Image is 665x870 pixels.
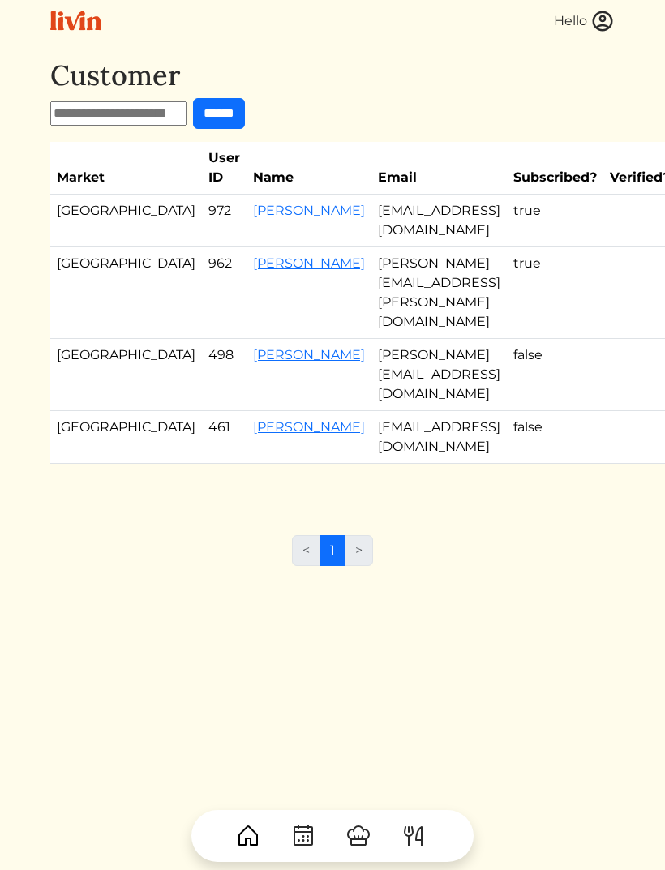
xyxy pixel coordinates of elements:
td: [EMAIL_ADDRESS][DOMAIN_NAME] [371,411,507,464]
img: ChefHat-a374fb509e4f37eb0702ca99f5f64f3b6956810f32a249b33092029f8484b388.svg [345,823,371,849]
th: Subscribed? [507,142,603,195]
img: ForkKnife-55491504ffdb50bab0c1e09e7649658475375261d09fd45db06cec23bce548bf.svg [401,823,427,849]
a: [PERSON_NAME] [253,347,365,362]
img: livin-logo-a0d97d1a881af30f6274990eb6222085a2533c92bbd1e4f22c21b4f0d0e3210c.svg [50,11,101,31]
th: Name [247,142,371,195]
td: [PERSON_NAME][EMAIL_ADDRESS][DOMAIN_NAME] [371,339,507,411]
td: true [507,247,603,339]
a: [PERSON_NAME] [253,203,365,218]
th: Email [371,142,507,195]
a: 1 [320,535,345,566]
h1: Customer [50,58,615,92]
td: [EMAIL_ADDRESS][DOMAIN_NAME] [371,195,507,247]
td: true [507,195,603,247]
img: House-9bf13187bcbb5817f509fe5e7408150f90897510c4275e13d0d5fca38e0b5951.svg [235,823,261,849]
img: user_account-e6e16d2ec92f44fc35f99ef0dc9cddf60790bfa021a6ecb1c896eb5d2907b31c.svg [590,9,615,33]
td: [GEOGRAPHIC_DATA] [50,339,202,411]
td: 962 [202,247,247,339]
td: 461 [202,411,247,464]
td: 498 [202,339,247,411]
a: [PERSON_NAME] [253,255,365,271]
td: false [507,339,603,411]
th: Market [50,142,202,195]
td: [GEOGRAPHIC_DATA] [50,247,202,339]
a: [PERSON_NAME] [253,419,365,435]
td: 972 [202,195,247,247]
td: [GEOGRAPHIC_DATA] [50,411,202,464]
img: CalendarDots-5bcf9d9080389f2a281d69619e1c85352834be518fbc73d9501aef674afc0d57.svg [290,823,316,849]
div: Hello [554,11,587,31]
th: User ID [202,142,247,195]
td: false [507,411,603,464]
nav: Page [292,535,373,579]
td: [PERSON_NAME][EMAIL_ADDRESS][PERSON_NAME][DOMAIN_NAME] [371,247,507,339]
td: [GEOGRAPHIC_DATA] [50,195,202,247]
